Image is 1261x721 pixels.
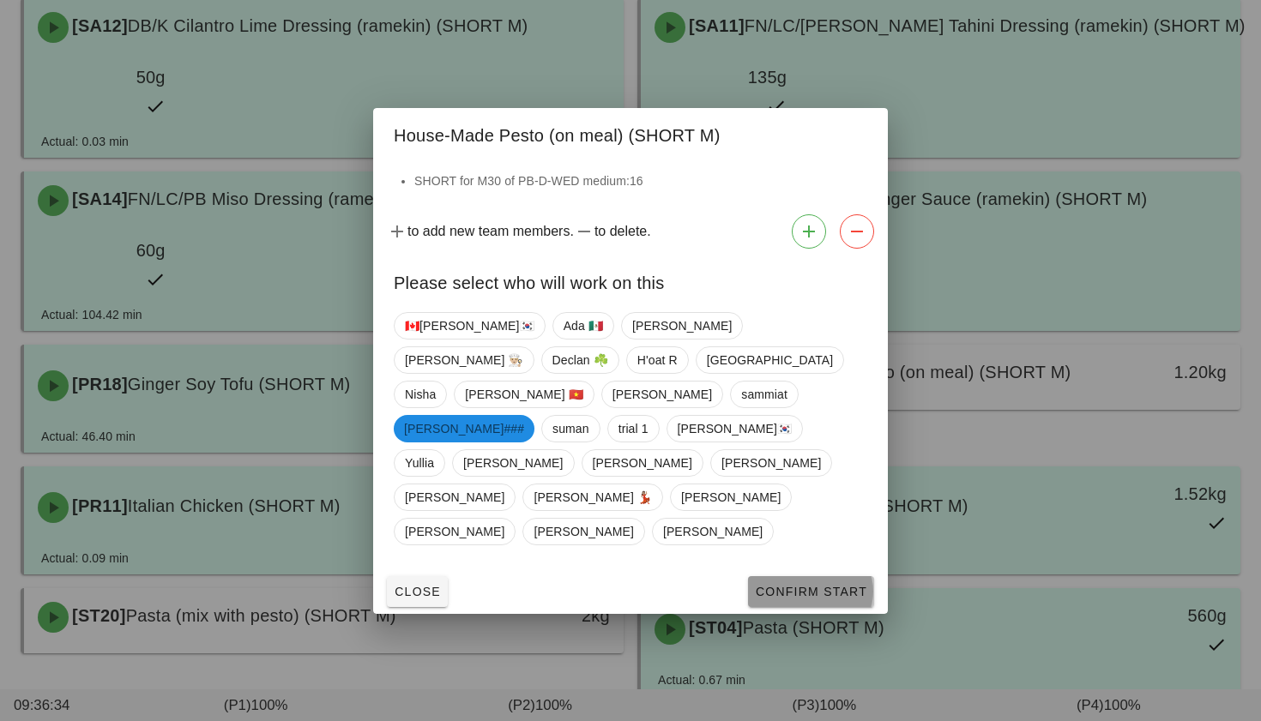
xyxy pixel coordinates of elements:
button: Close [387,576,448,607]
span: trial 1 [618,416,649,442]
span: Nisha [405,382,436,407]
span: [PERSON_NAME] [405,519,504,544]
button: Confirm Start [748,576,874,607]
div: to add new team members. to delete. [373,207,888,255]
span: [PERSON_NAME] [405,484,504,510]
span: [PERSON_NAME] [681,484,781,510]
span: Declan ☘️ [552,347,608,373]
span: [GEOGRAPHIC_DATA] [707,347,833,373]
span: [PERSON_NAME] 👨🏼‍🍳 [405,347,523,373]
span: Yullia [405,450,434,476]
span: [PERSON_NAME] 🇻🇳 [465,382,583,407]
span: [PERSON_NAME] [534,519,633,544]
span: [PERSON_NAME]🇰🇷 [678,416,793,442]
span: suman [552,416,589,442]
span: [PERSON_NAME] [721,450,821,476]
span: H'oat R [637,347,678,373]
span: Confirm Start [755,585,867,598]
span: 🇨🇦[PERSON_NAME]🇰🇷 [405,313,534,339]
li: SHORT for M30 of PB-D-WED medium:16 [414,171,867,190]
span: [PERSON_NAME] [593,450,692,476]
div: House-Made Pesto (on meal) (SHORT M) [373,108,888,158]
span: [PERSON_NAME] [612,382,712,407]
span: Ada 🇲🇽 [564,313,603,339]
span: [PERSON_NAME] 💃🏽 [534,484,652,510]
span: Close [394,585,441,598]
div: Please select who will work on this [373,255,888,305]
span: [PERSON_NAME]### [404,415,524,442]
span: [PERSON_NAME] [632,313,732,339]
span: [PERSON_NAME] [663,519,763,544]
span: sammiat [741,382,787,407]
span: [PERSON_NAME] [463,450,563,476]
